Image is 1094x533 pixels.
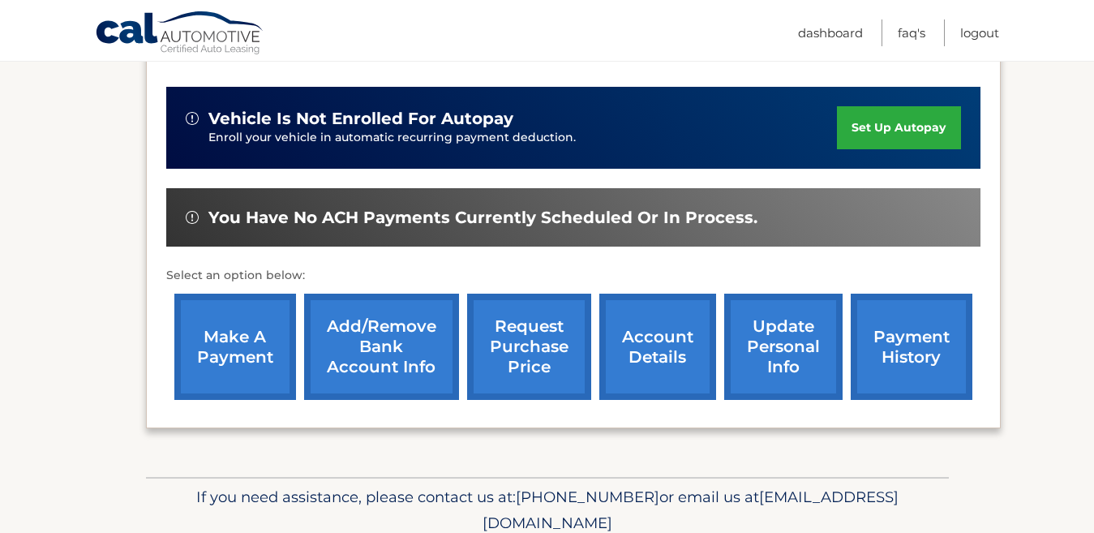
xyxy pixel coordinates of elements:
a: Add/Remove bank account info [304,294,459,400]
p: Enroll your vehicle in automatic recurring payment deduction. [208,129,838,147]
span: [PHONE_NUMBER] [516,488,659,506]
span: [EMAIL_ADDRESS][DOMAIN_NAME] [483,488,899,532]
a: update personal info [724,294,843,400]
a: set up autopay [837,106,960,149]
p: Select an option below: [166,266,980,286]
a: FAQ's [898,19,925,46]
a: Cal Automotive [95,11,265,58]
img: alert-white.svg [186,211,199,224]
img: alert-white.svg [186,112,199,125]
a: Logout [960,19,999,46]
a: Dashboard [798,19,863,46]
a: payment history [851,294,972,400]
a: make a payment [174,294,296,400]
span: You have no ACH payments currently scheduled or in process. [208,208,757,228]
a: account details [599,294,716,400]
span: vehicle is not enrolled for autopay [208,109,513,129]
a: request purchase price [467,294,591,400]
